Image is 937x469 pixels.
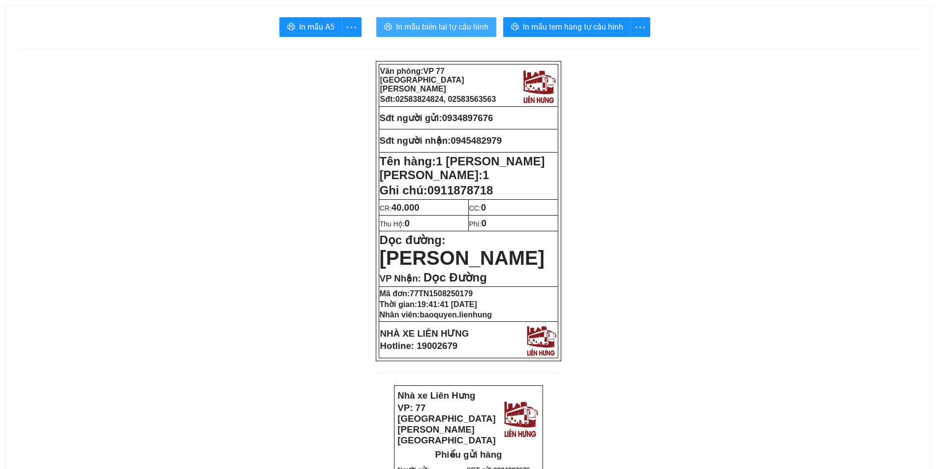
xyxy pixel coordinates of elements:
[631,21,650,33] span: more
[342,17,362,37] button: more
[380,135,451,146] strong: Sđt người nhận:
[380,155,545,182] strong: Tên hàng:
[483,168,489,182] span: 1
[380,328,469,339] strong: NHÀ XE LIÊN HƯNG
[423,271,487,284] span: Dọc Đường
[380,67,464,93] strong: Văn phòng:
[376,17,496,37] button: printerIn mẫu biên lai tự cấu hình
[523,21,623,33] span: In mẫu tem hàng tự cấu hình
[279,17,342,37] button: printerIn mẫu A5
[380,67,464,93] span: VP 77 [GEOGRAPHIC_DATA][PERSON_NAME]
[503,17,631,37] button: printerIn mẫu tem hàng tự cấu hình
[469,220,486,228] span: Phí:
[380,341,458,351] strong: Hotline: 19002679
[405,218,410,228] span: 0
[397,390,475,401] strong: Nhà xe Liên Hưng
[395,95,496,103] span: 02583824824, 02583563563
[427,184,493,197] span: 0911878718
[520,67,557,104] img: logo
[380,204,420,212] span: CR:
[380,273,421,283] span: VP Nhận:
[384,23,392,32] span: printer
[380,95,496,103] strong: Sđt:
[380,184,493,197] span: Ghi chú:
[380,233,545,267] strong: Dọc đường:
[380,247,545,269] span: [PERSON_NAME]
[287,23,295,32] span: printer
[524,323,558,357] img: logo
[469,204,486,212] span: CC:
[417,300,477,309] span: 19:41:41 [DATE]
[410,289,473,298] span: 77TN1508250179
[481,202,486,213] span: 0
[380,289,473,298] strong: Mã đơn:
[451,135,502,146] span: 0945482979
[380,311,492,319] strong: Nhân viên:
[435,449,502,460] strong: Phiếu gửi hàng
[380,220,410,228] span: Thu Hộ:
[380,155,545,182] span: 1 [PERSON_NAME] [PERSON_NAME]:
[396,21,488,33] span: In mẫu biên lai tự cấu hình
[380,113,442,123] strong: Sđt người gửi:
[481,218,486,228] span: 0
[511,23,519,32] span: printer
[380,300,477,309] strong: Thời gian:
[442,113,493,123] span: 0934897676
[342,21,361,33] span: more
[299,21,334,33] span: In mẫu A5
[397,403,495,445] strong: VP: 77 [GEOGRAPHIC_DATA][PERSON_NAME][GEOGRAPHIC_DATA]
[501,398,540,438] img: logo
[631,17,650,37] button: more
[420,311,492,319] span: baoquyen.lienhung
[392,202,420,213] span: 40.000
